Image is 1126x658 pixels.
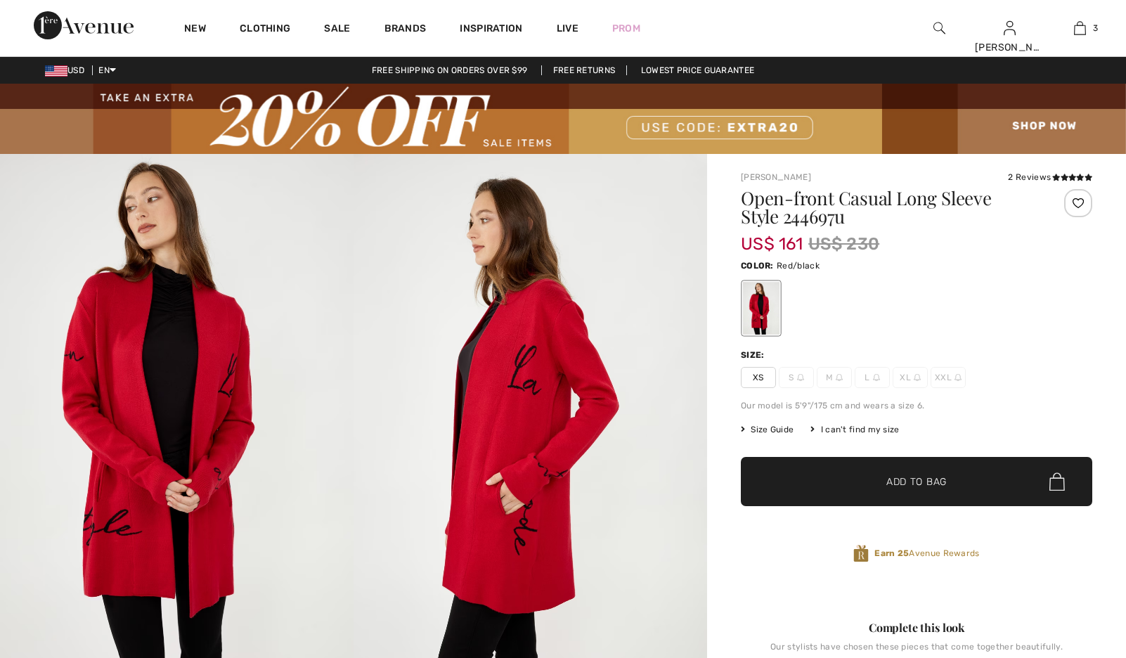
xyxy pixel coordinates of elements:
[324,22,350,37] a: Sale
[874,547,979,560] span: Avenue Rewards
[817,367,852,388] span: M
[612,21,640,36] a: Prom
[886,475,947,489] span: Add to Bag
[1008,171,1092,183] div: 2 Reviews
[1049,472,1065,491] img: Bag.svg
[630,65,766,75] a: Lowest Price Guarantee
[743,282,779,335] div: Red/black
[741,619,1092,636] div: Complete this look
[98,65,116,75] span: EN
[1004,21,1016,34] a: Sign In
[184,22,206,37] a: New
[45,65,67,77] img: US Dollar
[741,457,1092,506] button: Add to Bag
[361,65,539,75] a: Free shipping on orders over $99
[777,261,820,271] span: Red/black
[808,231,879,257] span: US$ 230
[1004,20,1016,37] img: My Info
[893,367,928,388] span: XL
[741,367,776,388] span: XS
[1093,22,1098,34] span: 3
[1074,20,1086,37] img: My Bag
[975,40,1044,55] div: [PERSON_NAME]
[779,367,814,388] span: S
[741,423,794,436] span: Size Guide
[954,374,962,381] img: ring-m.svg
[240,22,290,37] a: Clothing
[873,374,880,381] img: ring-m.svg
[741,349,768,361] div: Size:
[874,548,909,558] strong: Earn 25
[914,374,921,381] img: ring-m.svg
[460,22,522,37] span: Inspiration
[797,374,804,381] img: ring-m.svg
[1045,20,1114,37] a: 3
[853,544,869,563] img: Avenue Rewards
[741,189,1034,226] h1: Open-front Casual Long Sleeve Style 244697u
[810,423,899,436] div: I can't find my size
[741,261,774,271] span: Color:
[855,367,890,388] span: L
[741,399,1092,412] div: Our model is 5'9"/175 cm and wears a size 6.
[45,65,90,75] span: USD
[741,220,803,254] span: US$ 161
[931,367,966,388] span: XXL
[836,374,843,381] img: ring-m.svg
[933,20,945,37] img: search the website
[557,21,578,36] a: Live
[34,11,134,39] img: 1ère Avenue
[541,65,628,75] a: Free Returns
[384,22,427,37] a: Brands
[741,172,811,182] a: [PERSON_NAME]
